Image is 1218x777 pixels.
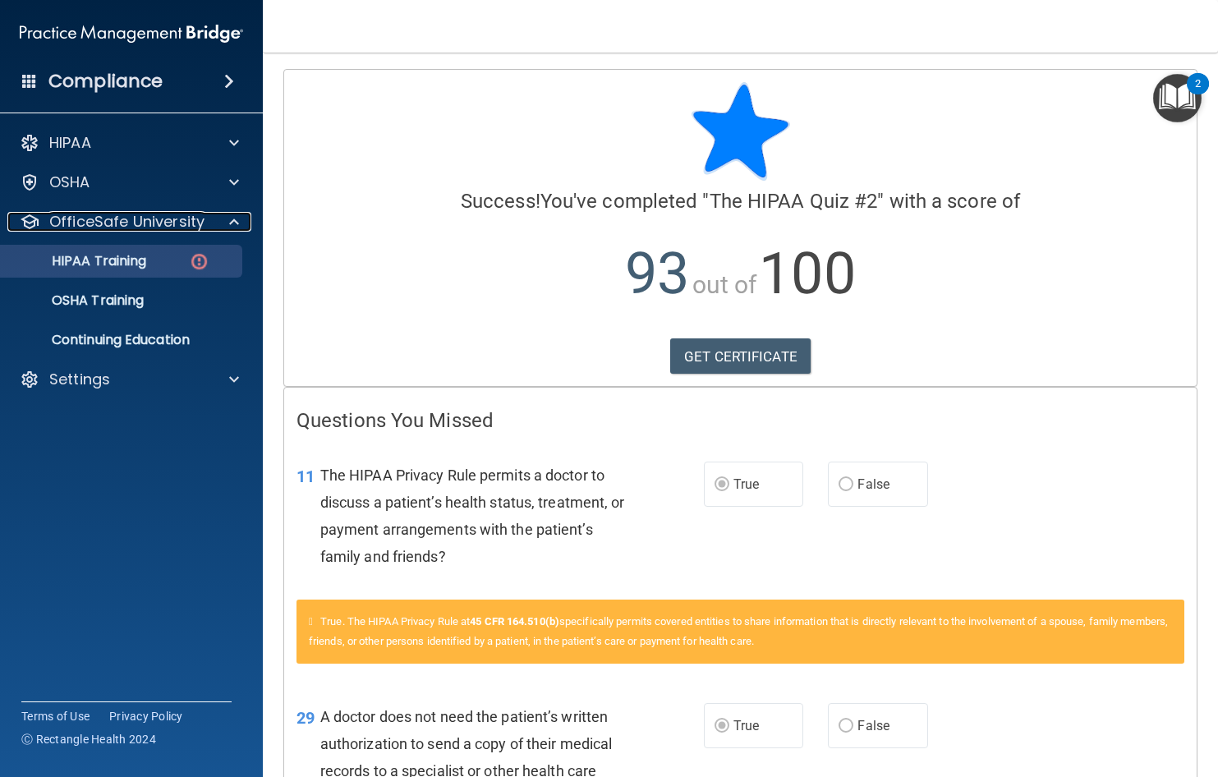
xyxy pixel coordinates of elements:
[49,133,91,153] p: HIPAA
[21,731,156,747] span: Ⓒ Rectangle Health 2024
[20,370,239,389] a: Settings
[49,370,110,389] p: Settings
[715,479,729,491] input: True
[189,251,209,272] img: danger-circle.6113f641.png
[670,338,811,375] a: GET CERTIFICATE
[692,82,790,181] img: blue-star-rounded.9d042014.png
[20,172,239,192] a: OSHA
[48,70,163,93] h4: Compliance
[733,718,759,733] span: True
[296,708,315,728] span: 29
[1195,84,1201,105] div: 2
[1153,74,1202,122] button: Open Resource Center, 2 new notifications
[20,17,243,50] img: PMB logo
[857,476,889,492] span: False
[20,212,239,232] a: OfficeSafe University
[320,467,625,566] span: The HIPAA Privacy Rule permits a doctor to discuss a patient’s health status, treatment, or payme...
[49,172,90,192] p: OSHA
[733,476,759,492] span: True
[11,332,235,348] p: Continuing Education
[710,190,878,213] span: The HIPAA Quiz #2
[296,410,1184,431] h4: Questions You Missed
[839,720,853,733] input: False
[296,191,1184,212] h4: You've completed " " with a score of
[296,467,315,486] span: 11
[11,253,146,269] p: HIPAA Training
[49,212,205,232] p: OfficeSafe University
[470,615,559,628] a: 45 CFR 164.510(b)
[692,270,757,299] span: out of
[21,708,90,724] a: Terms of Use
[309,615,1168,647] span: True. The HIPAA Privacy Rule at specifically permits covered entities to share information that i...
[20,133,239,153] a: HIPAA
[461,190,540,213] span: Success!
[11,292,144,309] p: OSHA Training
[857,718,889,733] span: False
[715,720,729,733] input: True
[625,240,689,307] span: 93
[839,479,853,491] input: False
[109,708,183,724] a: Privacy Policy
[759,240,855,307] span: 100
